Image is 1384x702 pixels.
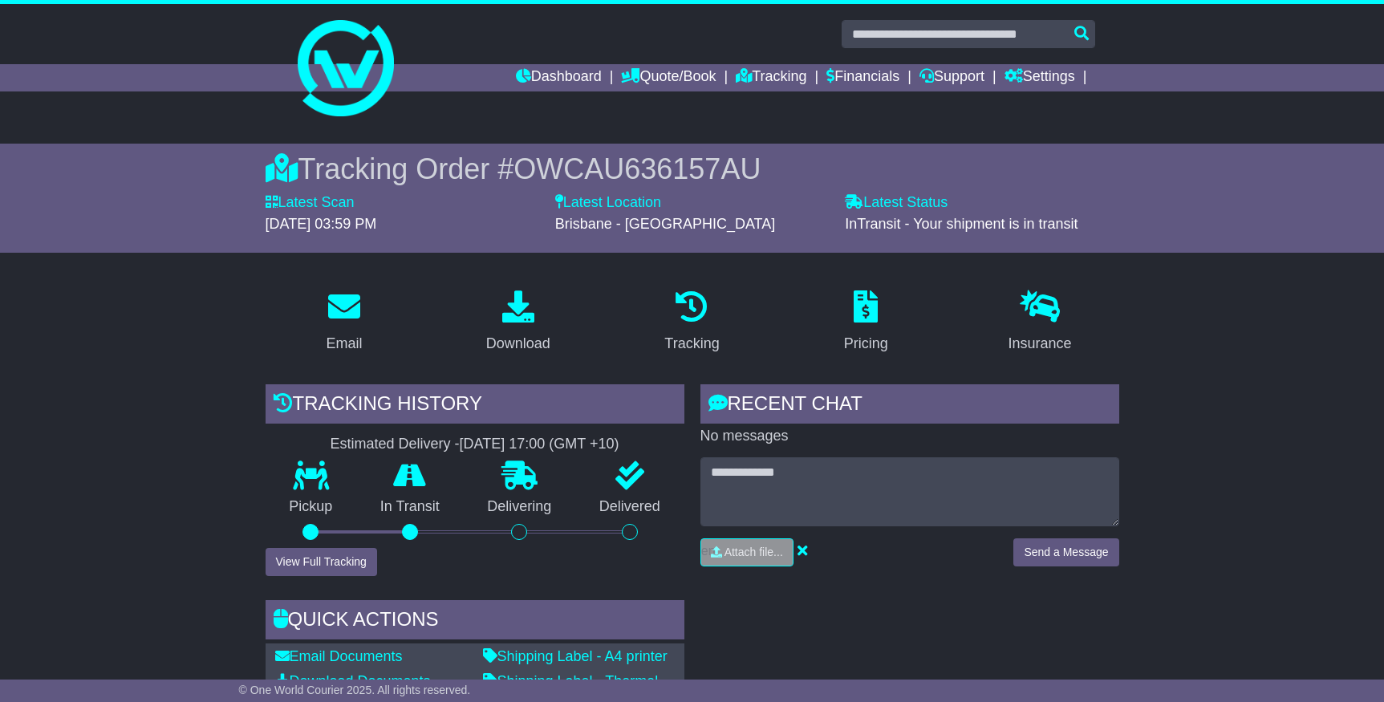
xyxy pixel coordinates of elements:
div: Email [326,333,362,355]
a: Financials [826,64,899,91]
div: [DATE] 17:00 (GMT +10) [460,436,619,453]
a: Email [315,285,372,360]
div: Tracking history [266,384,684,428]
a: Email Documents [275,648,403,664]
span: InTransit - Your shipment is in transit [845,216,1078,232]
a: Pricing [834,285,899,360]
a: Dashboard [516,64,602,91]
a: Support [919,64,984,91]
div: Pricing [844,333,888,355]
div: Tracking Order # [266,152,1119,186]
a: Download Documents [275,673,431,689]
label: Latest Scan [266,194,355,212]
div: Insurance [1009,333,1072,355]
a: Settings [1005,64,1075,91]
span: Brisbane - [GEOGRAPHIC_DATA] [555,216,775,232]
button: View Full Tracking [266,548,377,576]
button: Send a Message [1013,538,1118,566]
div: Tracking [664,333,719,355]
a: Quote/Book [621,64,716,91]
span: © One World Courier 2025. All rights reserved. [239,684,471,696]
p: Delivered [575,498,684,516]
p: In Transit [356,498,464,516]
span: OWCAU636157AU [513,152,761,185]
a: Shipping Label - A4 printer [483,648,668,664]
div: Quick Actions [266,600,684,643]
a: Download [476,285,561,360]
div: RECENT CHAT [700,384,1119,428]
a: Insurance [998,285,1082,360]
span: [DATE] 03:59 PM [266,216,377,232]
p: No messages [700,428,1119,445]
div: Estimated Delivery - [266,436,684,453]
p: Delivering [464,498,576,516]
div: Download [486,333,550,355]
a: Tracking [654,285,729,360]
a: Tracking [736,64,806,91]
label: Latest Status [845,194,948,212]
label: Latest Location [555,194,661,212]
p: Pickup [266,498,357,516]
